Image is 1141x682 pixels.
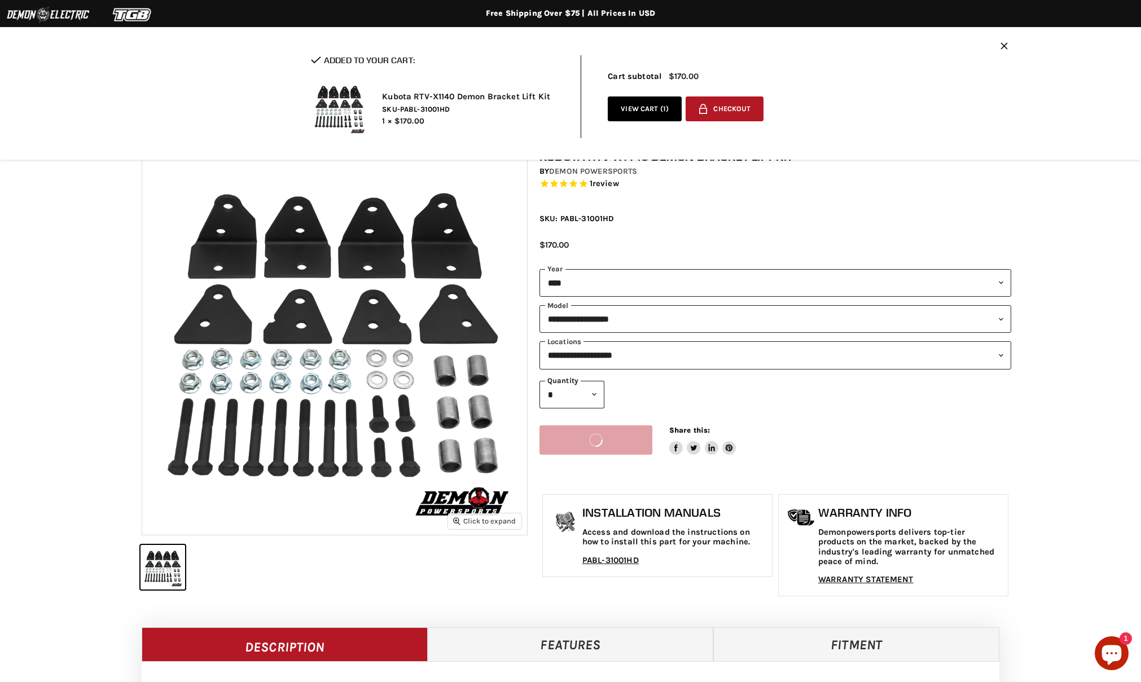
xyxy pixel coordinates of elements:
button: IMAGE thumbnail [141,545,185,589]
div: SKU: PABL-31001HD [539,213,1011,225]
img: Demon Electric Logo 2 [6,4,90,25]
select: keys [539,341,1011,369]
img: Kubota RTV-X1140 Demon Bracket Lift Kit [311,80,367,136]
h2: Kubota RTV-X1140 Demon Bracket Lift Kit [382,91,564,103]
span: review [593,178,619,188]
a: Description [142,627,428,661]
span: $170.00 [669,72,699,81]
span: 1 reviews [590,178,619,188]
span: 1 × [382,116,392,126]
img: install_manual-icon.png [551,509,580,537]
a: Features [428,627,714,661]
div: by [539,165,1011,178]
a: View cart (1) [608,96,682,122]
img: IMAGE [142,150,527,535]
button: Click to expand [448,513,521,529]
div: Free Shipping Over $75 | All Prices In USD [119,8,1022,19]
span: Rated 5.0 out of 5 stars 1 reviews [539,178,1011,190]
h2: Added to your cart: [311,55,564,65]
select: Quantity [539,381,604,408]
span: Checkout [713,105,751,113]
inbox-online-store-chat: Shopify online store chat [1091,636,1132,673]
h1: Kubota RTV-X1140 Demon Bracket Lift Kit [539,149,1011,164]
select: year [539,269,1011,297]
a: Demon Powersports [549,166,637,176]
span: Share this: [669,426,710,434]
button: Checkout [686,96,763,122]
button: Close [1000,42,1008,52]
span: SKU-PABL-31001HD [382,104,564,115]
span: 1 [663,104,666,113]
a: Fitment [713,627,999,661]
a: PABL-31001HD [582,555,639,565]
img: warranty-icon.png [787,509,815,526]
span: Click to expand [453,517,516,525]
span: Cart subtotal [608,71,662,81]
select: modal-name [539,305,1011,333]
h1: Warranty Info [818,506,1002,520]
img: TGB Logo 2 [90,4,175,25]
aside: Share this: [669,425,736,455]
span: $170.00 [539,240,569,250]
h1: Installation Manuals [582,506,766,520]
p: Access and download the instructions on how to install this part for your machine. [582,527,766,547]
span: $170.00 [394,116,424,126]
p: Demonpowersports delivers top-tier products on the market, backed by the industry's leading warra... [818,527,1002,566]
form: cart checkout [682,96,764,126]
a: WARRANTY STATEMENT [818,574,914,584]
